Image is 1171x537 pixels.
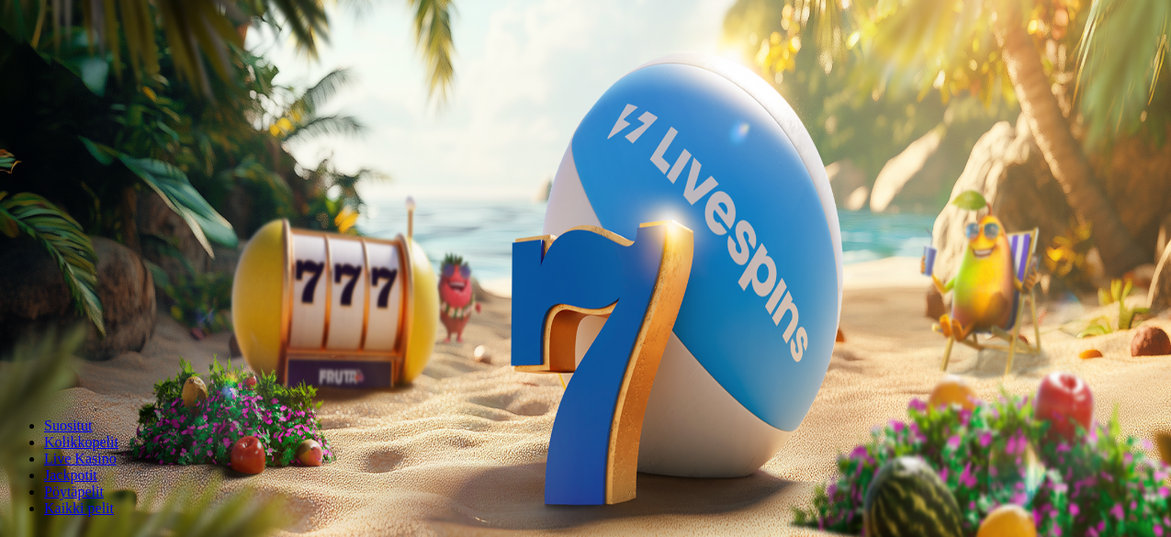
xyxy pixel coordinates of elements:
[44,467,97,483] a: Jackpotit
[44,418,92,433] a: Suositut
[44,451,117,466] a: Live Kasino
[44,434,118,450] a: Kolikkopelit
[44,484,104,499] span: Pöytäpelit
[44,500,114,516] span: Kaikki pelit
[7,386,1164,517] nav: Lobby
